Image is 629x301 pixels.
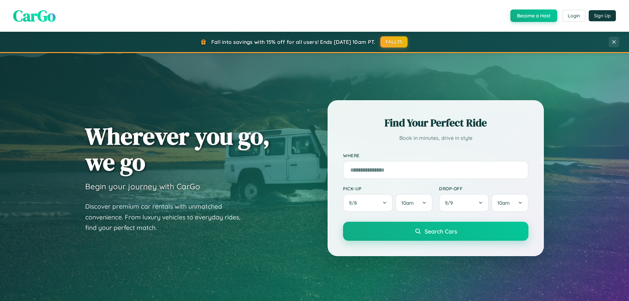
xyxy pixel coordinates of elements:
[425,228,457,235] span: Search Cars
[439,186,528,191] label: Drop-off
[497,200,510,206] span: 10am
[349,200,360,206] span: 9 / 8
[343,222,528,241] button: Search Cars
[13,5,56,27] span: CarGo
[343,116,528,130] h2: Find Your Perfect Ride
[380,36,408,47] button: FALL15
[343,153,528,158] label: Where
[510,9,557,22] button: Become a Host
[395,194,432,212] button: 10am
[211,39,375,45] span: Fall into savings with 15% off for all users! Ends [DATE] 10am PT.
[589,10,616,21] button: Sign Up
[445,200,456,206] span: 9 / 9
[85,181,200,191] h3: Begin your journey with CarGo
[343,194,393,212] button: 9/8
[562,10,585,22] button: Login
[343,133,528,143] p: Book in minutes, drive in style
[491,194,528,212] button: 10am
[439,194,489,212] button: 9/9
[343,186,432,191] label: Pick-up
[85,201,249,233] p: Discover premium car rentals with unmatched convenience. From luxury vehicles to everyday rides, ...
[401,200,414,206] span: 10am
[85,123,270,175] h1: Wherever you go, we go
